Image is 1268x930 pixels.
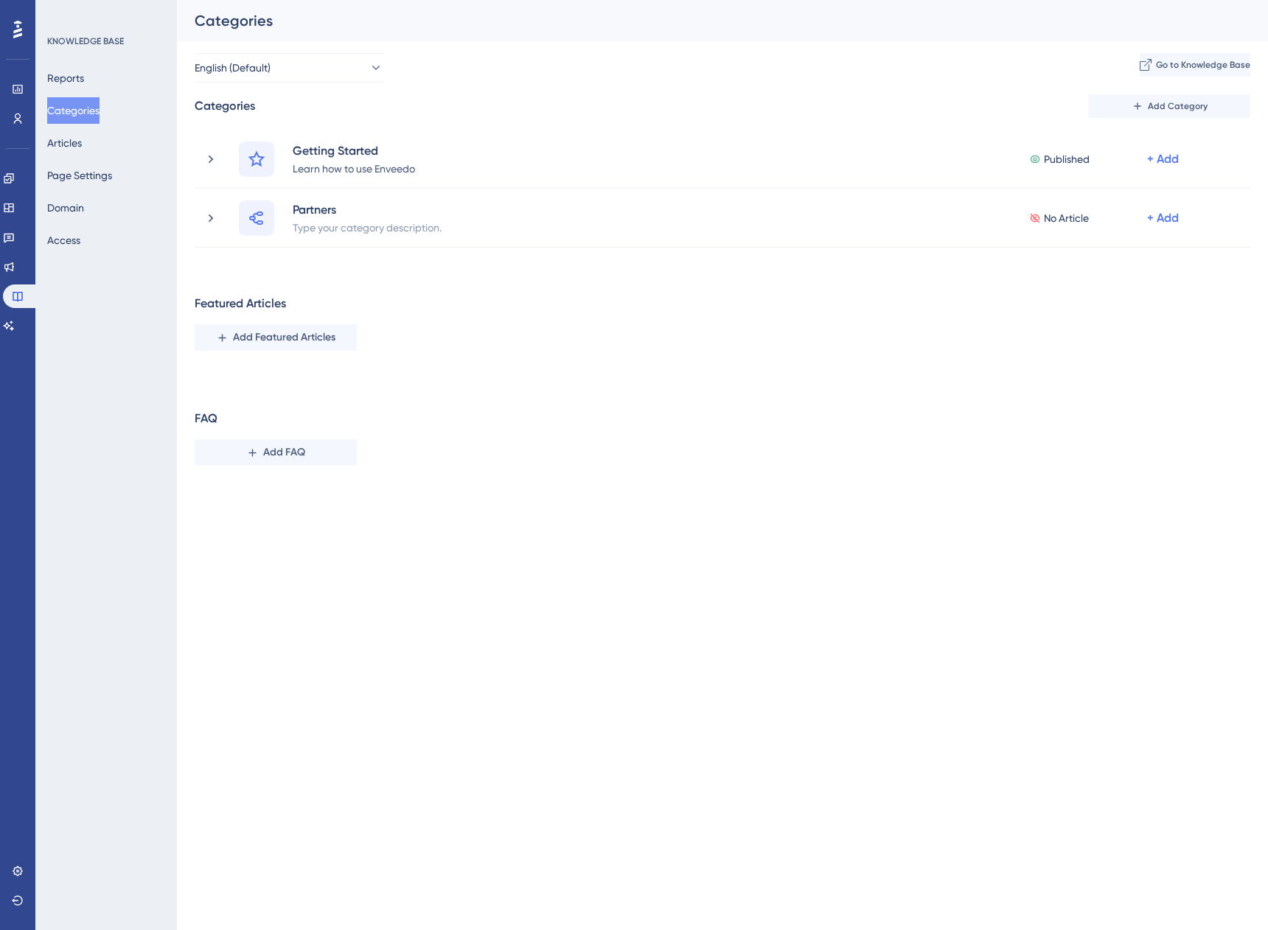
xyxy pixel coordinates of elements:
[47,35,124,47] div: KNOWLEDGE BASE
[195,53,383,83] button: English (Default)
[47,65,84,91] button: Reports
[233,329,335,346] span: Add Featured Articles
[47,195,84,221] button: Domain
[1147,150,1179,168] div: + Add
[47,227,80,254] button: Access
[292,200,442,218] div: Partners
[47,97,100,124] button: Categories
[195,10,1213,31] div: Categories
[195,295,286,312] div: Featured Articles
[47,162,112,189] button: Page Settings
[195,324,357,351] button: Add Featured Articles
[1147,209,1179,227] div: + Add
[1088,94,1250,118] button: Add Category
[1140,53,1250,77] button: Go to Knowledge Base
[195,59,271,77] span: English (Default)
[292,159,416,177] div: Learn how to use Enveedo
[1148,100,1208,112] span: Add Category
[47,130,82,156] button: Articles
[195,410,217,427] div: FAQ
[1044,209,1089,227] span: No Article
[292,218,442,236] div: Type your category description.
[292,141,416,159] div: Getting Started
[195,97,255,115] div: Categories
[1044,150,1090,168] span: Published
[263,444,305,461] span: Add FAQ
[1156,59,1250,71] span: Go to Knowledge Base
[195,439,357,466] button: Add FAQ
